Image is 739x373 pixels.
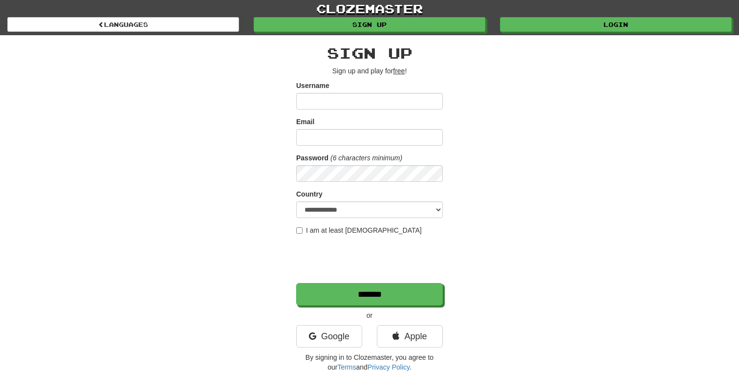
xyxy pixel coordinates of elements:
a: Privacy Policy [368,363,410,371]
a: Sign up [254,17,485,32]
iframe: reCAPTCHA [296,240,445,278]
em: (6 characters minimum) [330,154,402,162]
a: Apple [377,325,443,348]
label: Email [296,117,314,127]
input: I am at least [DEMOGRAPHIC_DATA] [296,227,303,234]
p: or [296,310,443,320]
a: Login [500,17,732,32]
h2: Sign up [296,45,443,61]
label: Password [296,153,328,163]
a: Google [296,325,362,348]
label: I am at least [DEMOGRAPHIC_DATA] [296,225,422,235]
label: Username [296,81,329,90]
u: free [393,67,405,75]
a: Languages [7,17,239,32]
p: By signing in to Clozemaster, you agree to our and . [296,352,443,372]
p: Sign up and play for ! [296,66,443,76]
a: Terms [337,363,356,371]
label: Country [296,189,323,199]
